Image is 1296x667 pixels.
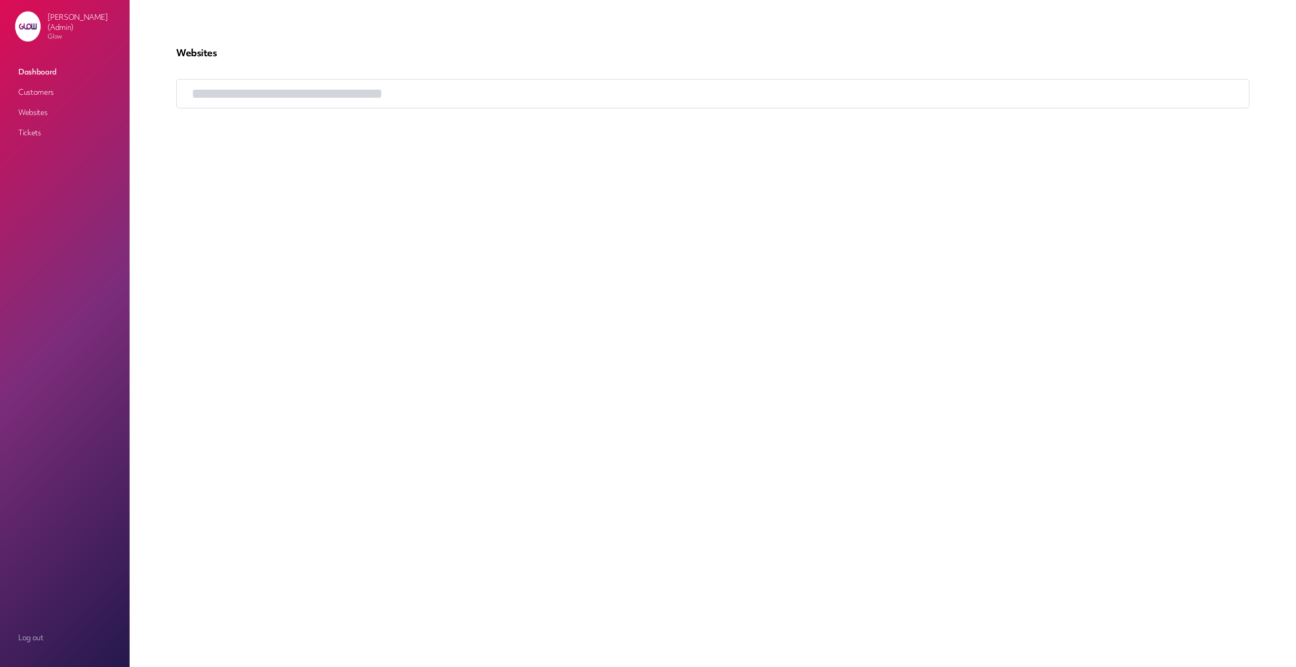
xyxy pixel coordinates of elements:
a: Log out [14,629,115,647]
p: [PERSON_NAME] (Admin) [48,12,121,32]
a: Tickets [14,124,115,142]
a: Dashboard [14,63,115,81]
a: Websites [14,103,115,122]
a: Customers [14,83,115,101]
p: Glow [48,32,121,41]
p: Websites [176,47,1249,59]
